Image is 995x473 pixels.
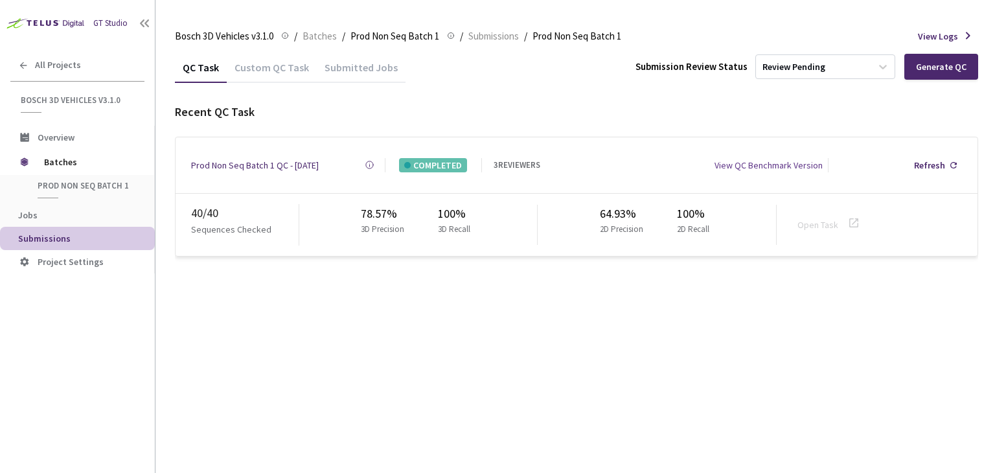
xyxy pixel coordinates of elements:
li: / [294,29,297,44]
span: Batches [303,29,337,44]
li: / [524,29,527,44]
span: Prod Non Seq Batch 1 [532,29,621,44]
span: Bosch 3D Vehicles v3.1.0 [21,95,137,106]
span: Batches [44,149,133,175]
span: Jobs [18,209,38,221]
div: Generate QC [916,62,966,72]
span: Submissions [18,233,71,244]
div: Submitted Jobs [317,61,406,83]
a: Open Task [797,219,838,231]
span: Submissions [468,29,519,44]
span: Project Settings [38,256,104,268]
div: View QC Benchmark Version [715,158,823,172]
div: Recent QC Task [175,103,978,121]
div: 100% [677,205,715,223]
span: Prod Non Seq Batch 1 [38,180,133,191]
span: Prod Non Seq Batch 1 [350,29,439,44]
div: GT Studio [93,17,128,30]
div: 64.93% [600,205,648,223]
p: 2D Precision [600,223,643,236]
div: 40 / 40 [191,204,299,222]
a: Prod Non Seq Batch 1 QC - [DATE] [191,158,319,172]
div: 100% [438,205,475,223]
p: 3D Recall [438,223,470,236]
a: Batches [300,29,339,43]
div: 78.57% [361,205,409,223]
div: Refresh [914,158,945,172]
li: / [460,29,463,44]
span: View Logs [918,29,958,43]
a: Submissions [466,29,521,43]
p: 2D Recall [677,223,709,236]
div: 3 REVIEWERS [494,159,540,172]
div: QC Task [175,61,227,83]
div: Custom QC Task [227,61,317,83]
span: Overview [38,132,74,143]
span: Bosch 3D Vehicles v3.1.0 [175,29,273,44]
div: COMPLETED [399,158,467,172]
p: Sequences Checked [191,222,271,236]
p: 3D Precision [361,223,404,236]
span: All Projects [35,60,81,71]
li: / [342,29,345,44]
div: Submission Review Status [635,59,748,75]
div: Review Pending [762,61,825,73]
